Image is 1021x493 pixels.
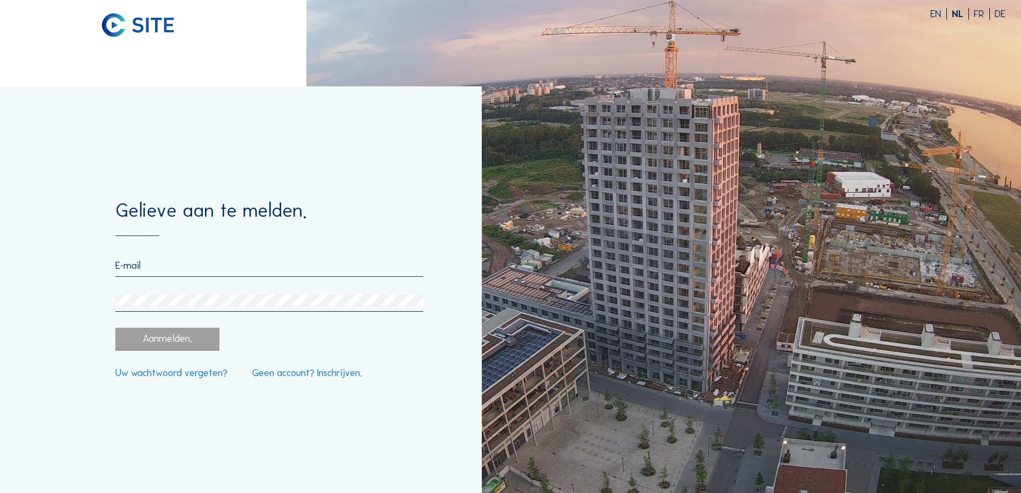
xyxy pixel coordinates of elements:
[995,10,1005,19] div: DE
[974,10,990,19] div: FR
[115,369,227,378] a: Uw wachtwoord vergeten?
[115,328,219,351] div: Aanmelden.
[102,13,173,38] img: C-SITE logo
[252,369,362,378] a: Geen account? Inschrijven.
[930,10,947,19] div: EN
[115,201,423,236] div: Gelieve aan te melden.
[952,10,969,19] div: NL
[115,260,423,271] input: E-mail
